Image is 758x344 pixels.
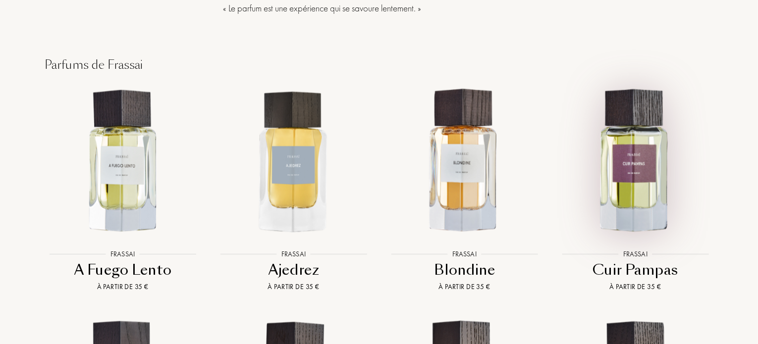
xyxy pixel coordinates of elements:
[554,282,717,293] div: À partir de 35 €
[37,74,208,305] a: A Fuego Lento FrassaiFrassaiA Fuego LentoÀ partir de 35 €
[383,261,546,280] div: Blondine
[387,85,541,239] img: Blondine Frassai
[212,261,375,280] div: Ajedrez
[550,74,721,305] a: Cuir Pampas FrassaiFrassaiCuir PampasÀ partir de 35 €
[212,282,375,293] div: À partir de 35 €
[276,249,311,259] div: Frassai
[383,282,546,293] div: À partir de 35 €
[223,0,535,16] div: « Le parfum est une expérience qui se savoure lentement. »
[217,85,371,239] img: Ajedrez Frassai
[447,249,482,259] div: Frassai
[554,261,717,280] div: Cuir Pampas
[37,56,721,74] div: Parfums de Frassai
[41,261,204,280] div: A Fuego Lento
[106,249,140,259] div: Frassai
[618,249,652,259] div: Frassai
[46,85,200,239] img: A Fuego Lento Frassai
[208,74,379,305] a: Ajedrez FrassaiFrassaiAjedrezÀ partir de 35 €
[41,282,204,293] div: À partir de 35 €
[558,85,712,239] img: Cuir Pampas Frassai
[379,74,550,305] a: Blondine FrassaiFrassaiBlondineÀ partir de 35 €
